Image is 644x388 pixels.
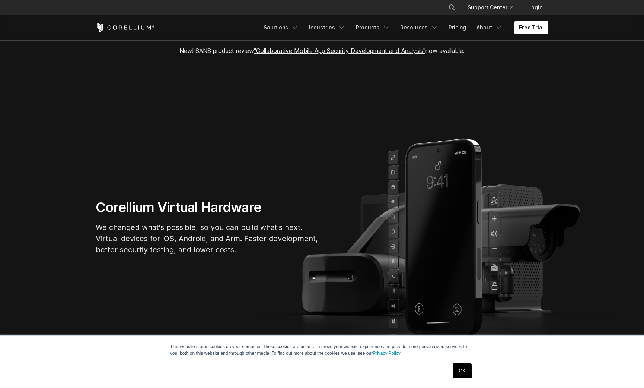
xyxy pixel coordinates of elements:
a: Industries [305,21,350,34]
a: Privacy Policy. [373,351,401,356]
div: Navigation Menu [439,1,548,14]
a: Free Trial [514,21,548,34]
a: Login [522,1,548,14]
p: This website stores cookies on your computer. These cookies are used to improve your website expe... [170,343,474,357]
h1: Corellium Virtual Hardware [96,199,319,216]
a: "Collaborative Mobile App Security Development and Analysis" [254,47,425,54]
a: Support Center [462,1,519,14]
div: Navigation Menu [259,21,548,34]
a: Corellium Home [96,23,155,32]
p: We changed what's possible, so you can build what's next. Virtual devices for iOS, Android, and A... [96,222,319,255]
button: Search [445,1,459,14]
a: Solutions [259,21,303,34]
a: OK [453,363,472,378]
a: Resources [396,21,443,34]
a: Pricing [444,21,471,34]
span: New! SANS product review now available. [179,47,465,54]
a: Products [351,21,394,34]
a: About [472,21,507,34]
